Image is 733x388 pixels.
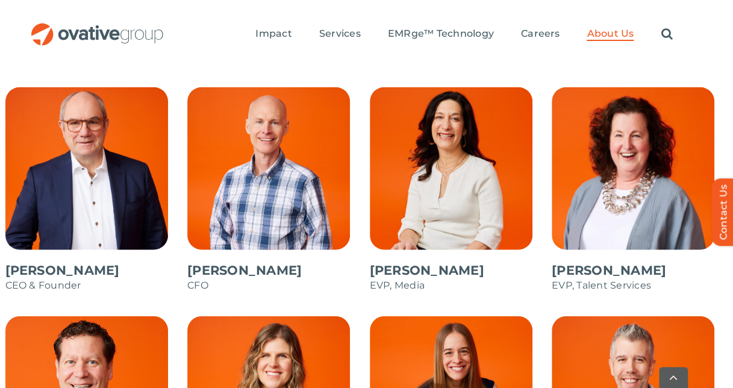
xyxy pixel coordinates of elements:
[521,28,560,40] span: Careers
[388,28,494,41] a: EMRge™ Technology
[255,15,672,54] nav: Menu
[587,28,634,41] a: About Us
[319,28,361,41] a: Services
[587,28,634,40] span: About Us
[521,28,560,41] a: Careers
[255,28,292,40] span: Impact
[319,28,361,40] span: Services
[388,28,494,40] span: EMRge™ Technology
[255,28,292,41] a: Impact
[661,28,672,41] a: Search
[30,22,164,33] a: OG_Full_horizontal_RGB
